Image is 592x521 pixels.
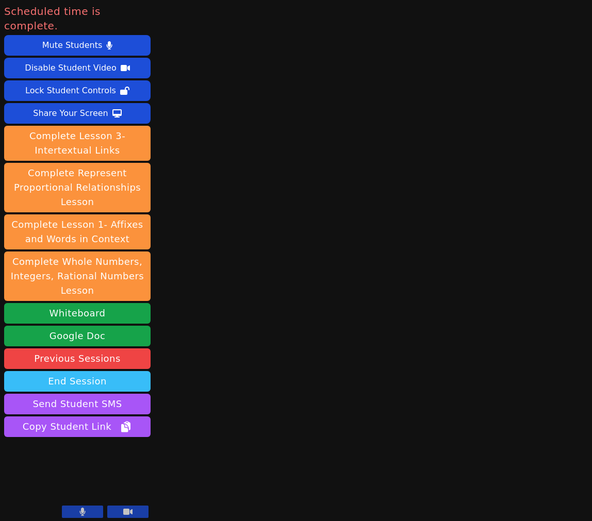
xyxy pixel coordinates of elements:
a: Previous Sessions [4,348,151,369]
button: Complete Lesson 1- Affixes and Words in Context [4,214,151,249]
div: Mute Students [42,37,102,54]
button: Copy Student Link [4,416,151,437]
button: Disable Student Video [4,58,151,78]
span: Scheduled time is complete. [4,4,151,33]
div: Share Your Screen [33,105,108,122]
button: Send Student SMS [4,394,151,414]
span: Copy Student Link [23,419,132,434]
button: Whiteboard [4,303,151,324]
button: Share Your Screen [4,103,151,124]
div: Disable Student Video [25,60,116,76]
button: Complete Lesson 3- Intertextual Links [4,126,151,161]
button: Lock Student Controls [4,80,151,101]
a: Google Doc [4,326,151,346]
button: Complete Represent Proportional Relationships Lesson [4,163,151,212]
div: Lock Student Controls [25,82,116,99]
button: Mute Students [4,35,151,56]
button: End Session [4,371,151,392]
button: Complete Whole Numbers, Integers, Rational Numbers Lesson [4,251,151,301]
